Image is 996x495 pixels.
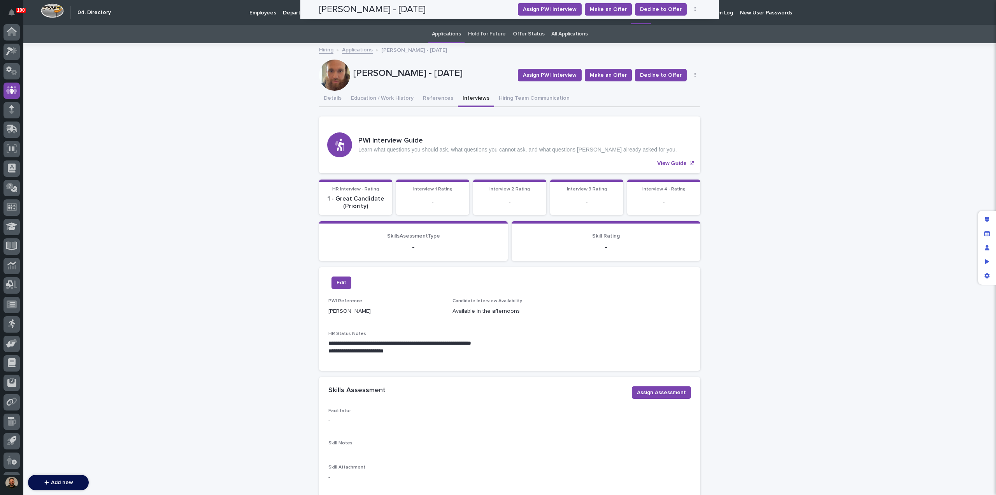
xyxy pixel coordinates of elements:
p: - [328,474,443,482]
a: Offer Status [513,25,544,43]
span: Facilitator [328,409,351,413]
p: - [632,199,696,206]
span: Interview 3 Rating [567,187,607,192]
p: 100 [17,7,25,13]
p: [PERSON_NAME] - [DATE] [381,45,447,54]
span: Interview 1 Rating [413,187,452,192]
p: Available in the afternoons [452,307,567,315]
button: Edit [331,277,351,289]
button: Education / Work History [346,91,418,107]
a: View Guide [319,116,700,173]
div: Manage fields and data [980,227,994,241]
p: - [478,199,542,206]
span: SkillsAsessmentType [387,233,440,239]
button: Make an Offer [585,69,632,81]
button: Hiring Team Communication [494,91,574,107]
h2: 04. Directory [77,9,111,16]
button: Decline to Offer [635,69,687,81]
p: - [521,242,691,252]
p: [PERSON_NAME] [328,307,443,315]
span: Candidate Interview Availability [452,299,522,303]
span: Interview 2 Rating [489,187,530,192]
p: 1 - Great Candidate (Priority) [324,195,388,210]
iframe: Open customer support [971,469,992,490]
p: - [328,417,443,425]
span: HR Interview - Rating [332,187,379,192]
img: Workspace Logo [41,4,64,18]
button: References [418,91,458,107]
p: View Guide [657,160,686,167]
h3: PWI Interview Guide [358,137,677,145]
p: Learn what questions you should ask, what questions you cannot ask, and what questions [PERSON_NA... [358,146,677,153]
span: Decline to Offer [640,71,682,79]
div: Manage users [980,241,994,255]
div: Notifications100 [10,9,20,22]
span: PWI Reference [328,299,362,303]
span: Interview 4 - Rating [642,187,686,192]
button: Details [319,91,346,107]
h2: Skills Assessment [328,386,386,395]
a: Applications [432,25,461,43]
div: App settings [980,269,994,283]
p: - [401,199,465,206]
div: Preview as [980,255,994,269]
button: users-avatar [4,475,20,491]
p: [PERSON_NAME] - [DATE] [353,68,512,79]
p: - [555,199,619,206]
span: Assign PWI Interview [523,71,577,79]
button: Add new [28,475,89,490]
button: Assign PWI Interview [518,69,582,81]
span: Assign Assessment [637,389,686,396]
a: All Applications [551,25,587,43]
button: Notifications [4,5,20,21]
a: Applications [342,45,373,54]
span: Skill Notes [328,441,352,446]
div: Edit layout [980,213,994,227]
span: Make an Offer [590,71,627,79]
a: Hold for Future [468,25,506,43]
button: Assign Assessment [632,386,691,399]
span: Edit [337,279,346,287]
button: Interviews [458,91,494,107]
span: Skill Rating [592,233,620,239]
a: Hiring [319,45,333,54]
span: HR Status Notes [328,331,366,336]
span: Skill Attachment [328,465,365,470]
p: - [328,242,498,252]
